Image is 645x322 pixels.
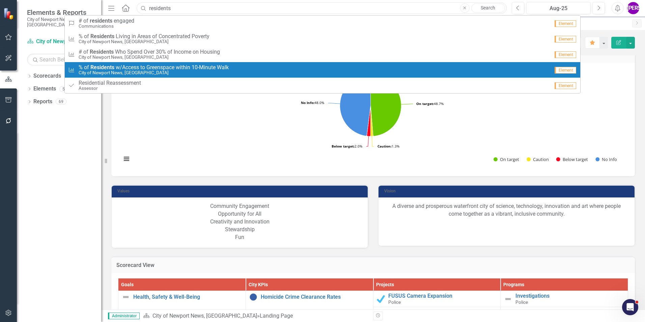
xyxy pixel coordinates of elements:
small: Communications [79,24,134,29]
span: Element [555,36,576,43]
div: 69 [56,99,66,105]
div: Aug-25 [529,4,588,12]
p: Community Engagement Opportunity for All Creativity and Innovation Stewardship Fun [118,203,361,241]
a: Health, Safety & Well-Being [133,294,242,300]
span: R e s i d e n t i a l R e a s s e s s m e n t [79,80,141,86]
small: City of Newport News, [GEOGRAPHIC_DATA] [79,55,220,60]
button: Show No Info [595,156,617,162]
a: Reports [33,98,52,106]
tspan: No Info: [301,100,314,105]
img: Completed [377,295,385,303]
path: No Info, 143. [340,75,371,136]
a: Establish Cold Case Unit [388,309,497,315]
div: Chart. Highcharts interactive chart. [118,68,628,169]
strong: Residents [90,33,114,39]
button: Show On target [494,156,519,162]
input: Search Below... [27,54,94,65]
text: 48.0% [301,100,324,105]
span: Element [555,20,576,27]
a: Homicide Crime Clearance Rates [261,294,370,300]
small: City of Newport News, [GEOGRAPHIC_DATA] [79,39,209,44]
div: 59 [59,86,70,92]
span: Element [555,67,576,74]
a: City of Newport News, [GEOGRAPHIC_DATA] [152,313,257,319]
a: City of Newport News, [GEOGRAPHIC_DATA] [27,38,94,46]
span: Element [555,51,576,58]
strong: residents [90,18,112,24]
path: On target, 145. [370,75,401,136]
iframe: Intercom live chat [622,299,638,315]
h3: Scorecard View [116,262,630,268]
a: Elements [33,85,56,93]
a: % of Residents Living in Areas of Concentrated PovertyCity of Newport News, [GEOGRAPHIC_DATA]Element [65,31,580,47]
text: 48.7% [416,101,444,106]
svg: Interactive chart [118,68,623,169]
span: % o f w / A c c e s s t o G r e e n s p a c e w i t h i n 1 0 - M i n u t e W a l k [79,64,229,71]
a: # of Residents Who Spend Over 30% of Income on HousingCity of Newport News, [GEOGRAPHIC_DATA]Element [65,47,580,62]
a: % of Residents w/Access to Greenspace within 10-Minute WalkCity of Newport News, [GEOGRAPHIC_DATA... [65,62,580,78]
img: Not Defined [122,293,130,301]
button: Show Below target [556,156,588,162]
img: Not Defined [504,295,512,303]
tspan: On target: [416,101,434,106]
p: A diverse and prosperous waterfront city of science, technology, innovation and art where people ... [385,203,628,219]
small: City of Newport News, [GEOGRAPHIC_DATA] [27,17,94,28]
span: Element [555,82,576,89]
a: Search [471,3,505,13]
button: Aug-25 [526,2,591,14]
a: FUSUS Camera Expansion [388,293,497,299]
h3: Values [117,189,364,193]
span: # o f e n g a g e d [79,18,134,24]
input: Search ClearPoint... [137,2,507,14]
h3: Vision [384,189,631,193]
button: View chart menu, Chart [122,154,131,164]
small: Assessor [79,86,141,91]
span: % o f L i v i n g i n A r e a s o f C o n c e n t r a t e d P o v e r t y [79,33,209,39]
div: Landing Page [260,313,293,319]
a: Scorecards [33,72,61,80]
span: # o f W h o S p e n d O v e r 3 0 % o f I n c o m e o n H o u s i n g [79,49,220,55]
text: 2.0% [332,144,362,149]
text: 1.3% [377,144,399,149]
text: Caution [533,156,549,162]
a: Grant Development [515,309,624,315]
strong: Residents [90,49,114,55]
img: ClearPoint Strategy [3,7,15,19]
strong: Residents [90,64,114,71]
span: Elements & Reports [27,8,94,17]
button: [PERSON_NAME] [627,2,639,14]
span: Administrator [108,313,140,319]
a: Residential ReassessmentAssessorElement [65,78,580,93]
button: Show Caution [527,156,549,162]
td: Double-Click to Edit Right Click for Context Menu [501,291,628,307]
td: Double-Click to Edit Right Click for Context Menu [373,291,501,307]
path: Caution, 4. [370,106,373,136]
div: » [143,312,368,320]
tspan: Caution: [377,144,392,149]
img: No Information [249,293,257,301]
small: City of Newport News, [GEOGRAPHIC_DATA] [79,70,229,75]
tspan: Below target: [332,144,355,149]
span: Police [515,299,528,305]
a: Investigations [515,293,624,299]
span: Police [388,299,401,305]
a: # of residents engagedCommunicationsElement [65,16,580,31]
path: Below target, 6. [367,106,370,136]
